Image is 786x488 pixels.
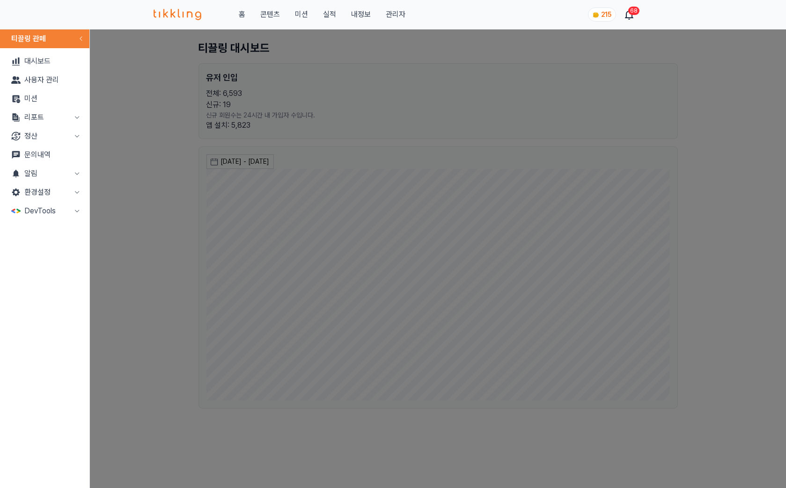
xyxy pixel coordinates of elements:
div: 68 [628,7,639,15]
a: 관리자 [386,9,405,20]
button: 알림 [4,164,86,183]
a: 사용자 관리 [4,71,86,89]
a: 내정보 [351,9,371,20]
a: coin 215 [588,7,614,22]
a: 문의내역 [4,146,86,164]
button: 리포트 [4,108,86,127]
img: coin [592,11,600,19]
button: 정산 [4,127,86,146]
img: 티끌링 [154,9,202,20]
button: 환경설정 [4,183,86,202]
button: DevTools [4,202,86,220]
a: 미션 [4,89,86,108]
a: 68 [625,9,633,20]
button: 미션 [295,9,308,20]
a: 홈 [239,9,245,20]
a: 대시보드 [4,52,86,71]
a: 콘텐츠 [260,9,280,20]
span: 215 [602,11,612,18]
a: 실적 [323,9,336,20]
